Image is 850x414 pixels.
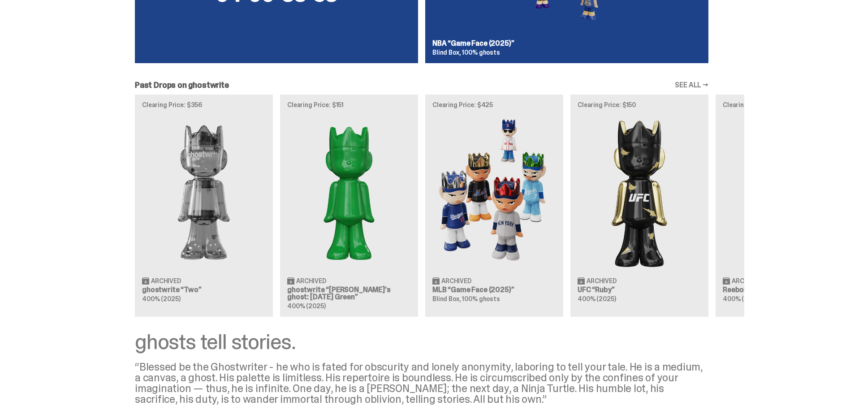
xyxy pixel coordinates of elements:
[675,82,708,89] a: SEE ALL →
[280,95,418,317] a: Clearing Price: $151 Schrödinger's ghost: Sunday Green Archived
[432,286,556,293] h3: MLB “Game Face (2025)”
[142,102,266,108] p: Clearing Price: $356
[432,295,461,303] span: Blind Box,
[462,295,500,303] span: 100% ghosts
[151,278,181,284] span: Archived
[441,278,471,284] span: Archived
[587,278,617,284] span: Archived
[287,302,325,310] span: 400% (2025)
[723,295,761,303] span: 400% (2025)
[723,286,846,293] h3: Reebok “Court Victory”
[462,48,500,56] span: 100% ghosts
[142,295,180,303] span: 400% (2025)
[723,115,846,270] img: Court Victory
[287,115,411,270] img: Schrödinger's ghost: Sunday Green
[287,286,411,301] h3: ghostwrite “[PERSON_NAME]'s ghost: [DATE] Green”
[142,286,266,293] h3: ghostwrite “Two”
[570,95,708,317] a: Clearing Price: $150 Ruby Archived
[432,48,461,56] span: Blind Box,
[432,40,701,47] h3: NBA “Game Face (2025)”
[135,81,229,89] h2: Past Drops on ghostwrite
[296,278,326,284] span: Archived
[432,115,556,270] img: Game Face (2025)
[578,102,701,108] p: Clearing Price: $150
[432,102,556,108] p: Clearing Price: $425
[287,102,411,108] p: Clearing Price: $151
[732,278,762,284] span: Archived
[578,115,701,270] img: Ruby
[135,331,708,353] div: ghosts tell stories.
[578,286,701,293] h3: UFC “Ruby”
[425,95,563,317] a: Clearing Price: $425 Game Face (2025) Archived
[723,102,846,108] p: Clearing Price: $100
[142,115,266,270] img: Two
[135,95,273,317] a: Clearing Price: $356 Two Archived
[578,295,616,303] span: 400% (2025)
